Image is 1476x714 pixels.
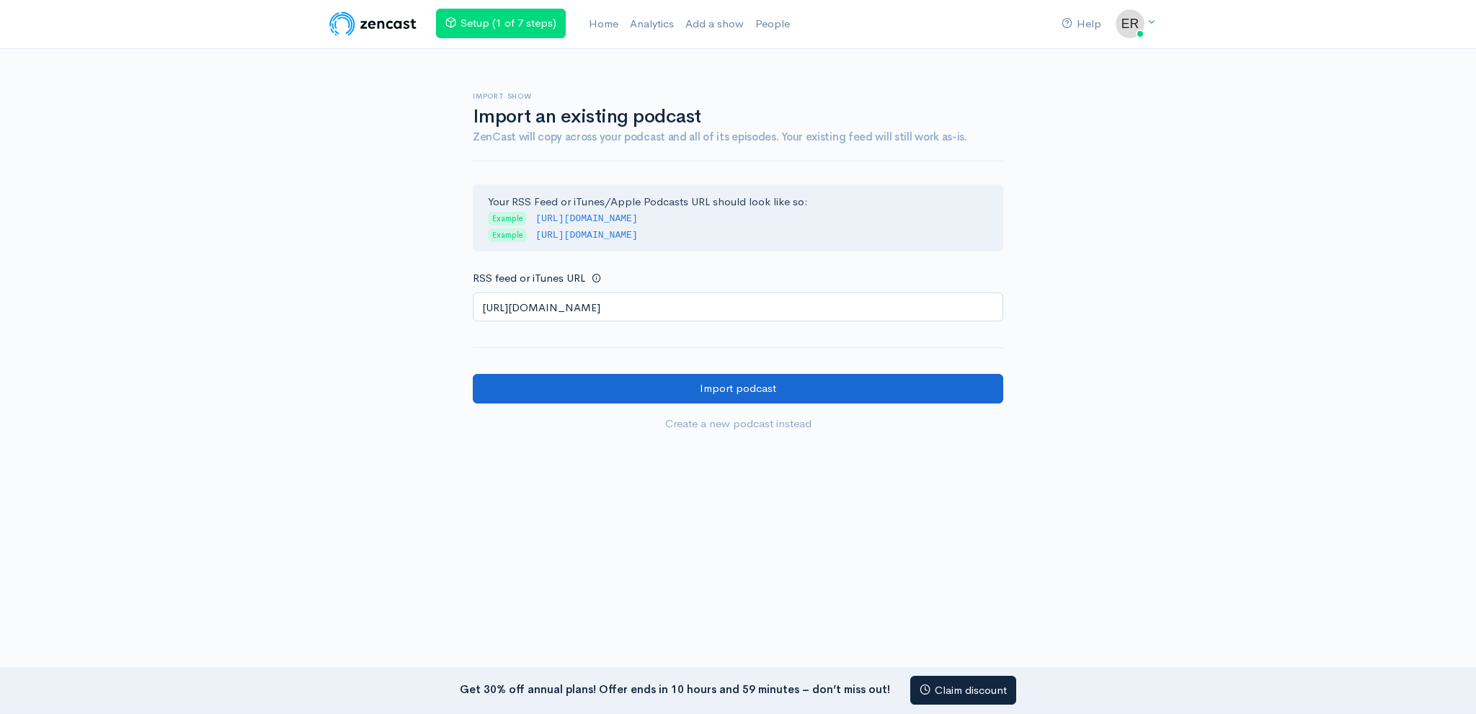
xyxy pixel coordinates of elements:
a: Home [583,9,624,40]
input: http://your-podcast.com/rss [473,293,1003,322]
code: [URL][DOMAIN_NAME] [535,213,638,224]
h6: Import show [473,92,1003,100]
div: Your RSS Feed or iTunes/Apple Podcasts URL should look like so: [473,184,1003,252]
label: RSS feed or iTunes URL [473,270,585,287]
img: ZenCast Logo [327,9,419,38]
img: ... [1116,9,1144,38]
a: Add a show [680,9,750,40]
h4: ZenCast will copy across your podcast and all of its episodes. Your existing feed will still work... [473,131,1003,143]
h1: Import an existing podcast [473,107,1003,128]
input: Import podcast [473,374,1003,403]
a: Claim discount [910,676,1016,705]
a: Setup (1 of 7 steps) [436,9,566,38]
a: Analytics [624,9,680,40]
code: [URL][DOMAIN_NAME] [535,230,638,241]
a: Help [1056,9,1107,40]
a: Create a new podcast instead [473,409,1003,439]
a: People [750,9,796,40]
strong: Get 30% off annual plans! Offer ends in 10 hours and 59 minutes – don’t miss out! [460,682,890,695]
span: Example [488,212,527,226]
span: Example [488,228,527,242]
